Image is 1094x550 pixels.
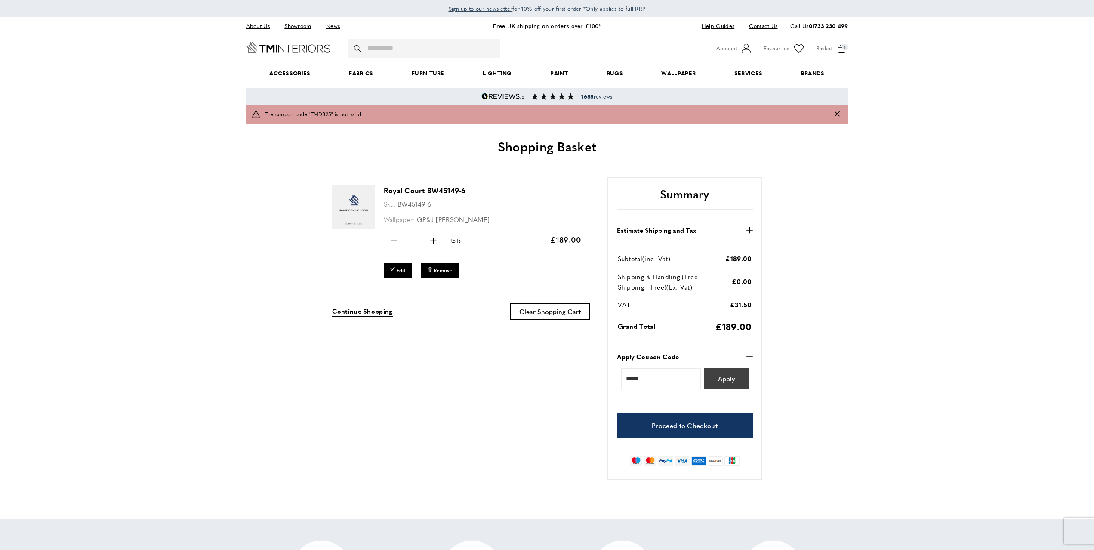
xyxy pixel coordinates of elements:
[618,300,631,309] span: VAT
[493,22,601,30] a: Free UK shipping on orders over £100*
[332,306,393,317] a: Continue Shopping
[510,303,590,320] button: Clear Shopping Cart
[531,60,587,87] a: Paint
[332,306,393,315] span: Continue Shopping
[481,93,524,100] img: Reviews.io 5 stars
[396,267,406,274] span: Edit
[330,60,392,87] a: Fabrics
[732,277,752,286] span: £0.00
[354,39,363,58] button: Search
[384,263,412,278] a: Edit Royal Court BW45149-6
[764,44,789,53] span: Favourites
[809,22,848,30] a: 01733 230 499
[658,456,673,466] img: paypal
[716,44,737,53] span: Account
[716,42,753,55] button: Customer Account
[581,93,593,100] strong: 1655
[704,368,749,389] button: Apply
[782,60,844,87] a: Brands
[835,110,840,118] button: Close message
[642,60,715,87] a: Wallpaper
[725,254,752,263] span: £189.00
[617,413,753,438] a: Proceed to Checkout
[464,60,531,87] a: Lighting
[531,93,574,100] img: Reviews section
[417,215,490,224] span: GP&J [PERSON_NAME]
[434,267,453,274] span: Remove
[617,186,753,210] h2: Summary
[265,110,363,118] span: The coupon code "TMDB25" is not valid.
[384,199,396,208] span: Sku:
[449,5,513,12] span: Sign up to our newsletter
[498,137,597,155] span: Shopping Basket
[644,456,656,466] img: mastercard
[617,352,679,362] strong: Apply Coupon Code
[320,20,346,32] a: News
[630,456,642,466] img: maestro
[618,272,698,291] span: Shipping & Handling (Free Shipping - Free)
[618,321,656,331] span: Grand Total
[642,254,670,263] span: (inc. Vat)
[332,185,375,229] img: Royal Court BW45149-6
[617,225,696,235] strong: Estimate Shipping and Tax
[421,263,459,278] button: Remove Royal Court BW45149-6
[449,5,646,12] span: for 10% off your first order *Only applies to full RRP
[715,320,752,333] span: £189.00
[695,20,741,32] a: Help Guides
[384,185,466,195] a: Royal Court BW45149-6
[691,456,706,466] img: american-express
[718,375,735,382] span: Apply
[449,4,513,13] a: Sign up to our newsletter
[587,60,642,87] a: Rugs
[617,225,753,235] button: Estimate Shipping and Tax
[581,93,612,100] span: reviews
[392,60,463,87] a: Furniture
[743,20,777,32] a: Contact Us
[730,300,752,309] span: £31.50
[675,456,689,466] img: visa
[790,22,848,31] p: Call Us
[332,222,375,230] a: Royal Court BW45149-6
[246,20,276,32] a: About Us
[398,199,431,208] span: BW45149-6
[618,254,642,263] span: Subtotal
[550,234,581,245] span: £189.00
[715,60,782,87] a: Services
[617,352,753,362] button: Apply Coupon Code
[278,20,317,32] a: Showroom
[519,307,581,316] span: Clear Shopping Cart
[764,42,805,55] a: Favourites
[724,456,740,466] img: jcb
[445,237,463,245] span: Rolls
[708,456,723,466] img: discover
[246,42,330,53] a: Go to Home page
[666,282,692,291] span: (Ex. Vat)
[250,60,330,87] span: Accessories
[384,215,415,224] span: Wallpaper:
